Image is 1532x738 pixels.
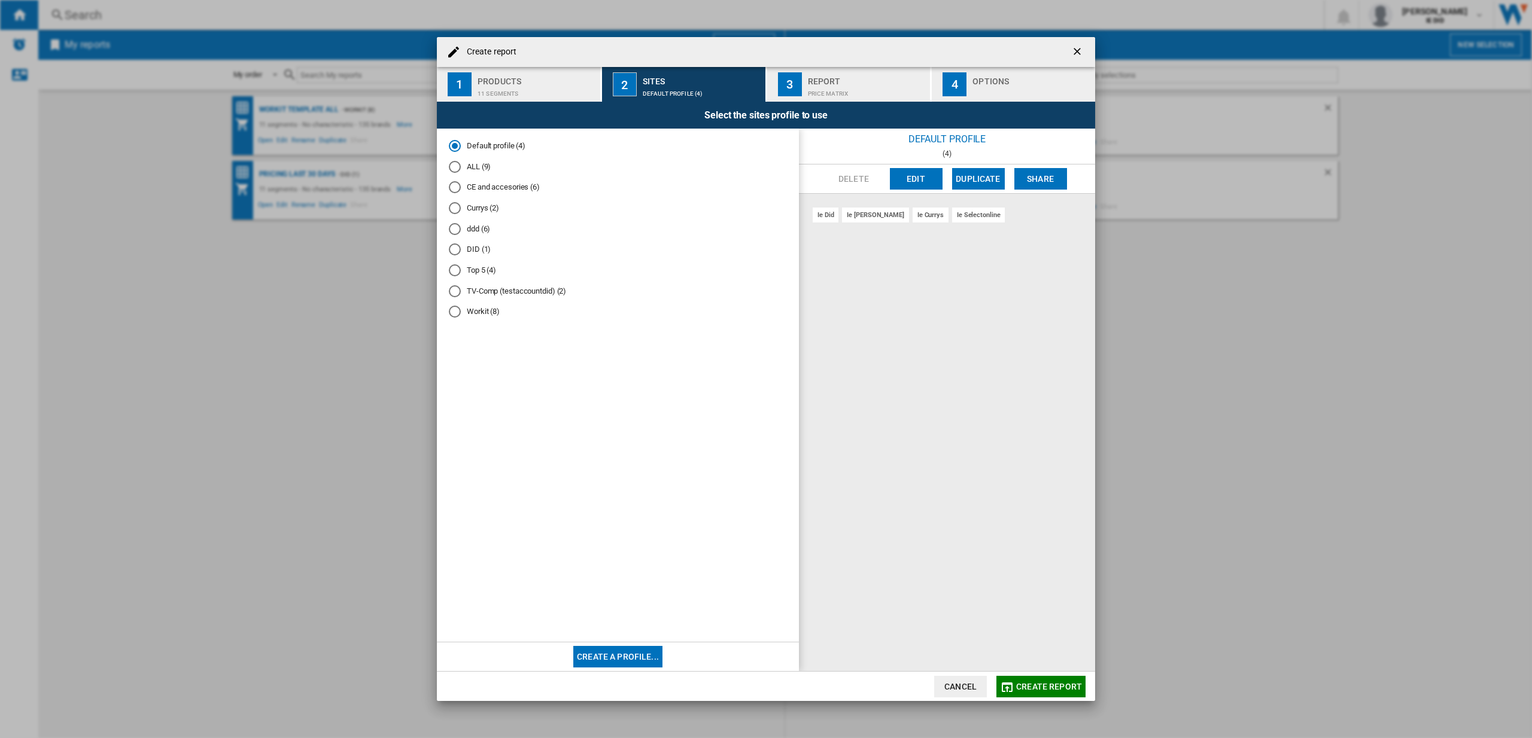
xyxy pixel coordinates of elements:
div: ie currys [913,208,949,222]
md-radio-button: CE and accesories (6) [449,182,787,193]
md-radio-button: Default profile (4) [449,141,787,152]
md-radio-button: Workit (8) [449,306,787,318]
button: Cancel [934,676,987,697]
div: (4) [799,150,1095,158]
div: Options [972,72,1090,84]
md-radio-button: ALL (9) [449,161,787,172]
div: Price Matrix [808,84,926,97]
div: 4 [943,72,966,96]
button: Share [1014,168,1067,190]
button: Delete [828,168,880,190]
button: Duplicate [952,168,1005,190]
div: Default profile [799,129,1095,150]
div: ie [PERSON_NAME] [842,208,908,222]
button: 4 Options [932,67,1095,102]
button: 2 Sites Default profile (4) [602,67,767,102]
md-radio-button: Currys (2) [449,203,787,214]
button: getI18NText('BUTTONS.CLOSE_DIALOG') [1066,40,1090,64]
md-radio-button: TV-Comp (testaccountdid) (2) [449,285,787,297]
div: 1 [448,72,472,96]
div: Report [808,72,926,84]
button: 1 Products 11 segments [437,67,601,102]
div: 11 segments [478,84,595,97]
div: Products [478,72,595,84]
div: 3 [778,72,802,96]
div: Select the sites profile to use [437,102,1095,129]
ng-md-icon: getI18NText('BUTTONS.CLOSE_DIALOG') [1071,45,1086,60]
button: Edit [890,168,943,190]
div: Default profile (4) [643,84,761,97]
div: ie did [813,208,838,222]
div: Sites [643,72,761,84]
span: Create report [1016,682,1082,691]
md-radio-button: Top 5 (4) [449,265,787,276]
button: Create a profile... [573,646,662,667]
md-radio-button: ddd (6) [449,223,787,234]
h4: Create report [461,46,516,58]
div: 2 [613,72,637,96]
md-radio-button: DID (1) [449,244,787,255]
div: ie selectonline [952,208,1005,222]
button: 3 Report Price Matrix [767,67,932,102]
button: Create report [996,676,1086,697]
